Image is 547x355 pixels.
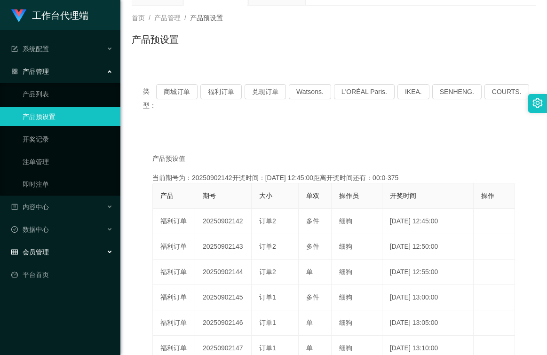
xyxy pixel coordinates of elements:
button: 福利订单 [200,84,242,99]
td: 福利订单 [153,310,195,336]
span: 订单1 [259,319,276,326]
h1: 产品预设置 [132,32,179,47]
span: 单 [306,319,313,326]
span: 单双 [306,192,319,199]
span: 单 [306,268,313,276]
span: 产品预设置 [190,14,223,22]
span: 操作 [481,192,494,199]
span: 首页 [132,14,145,22]
span: 订单2 [259,268,276,276]
a: 产品预设置 [23,107,113,126]
span: 产品预设值 [152,154,185,164]
a: 产品列表 [23,85,113,103]
span: 多件 [306,217,319,225]
i: 图标: check-circle-o [11,226,18,233]
td: 20250902144 [195,260,252,285]
td: 20250902145 [195,285,252,310]
button: L'ORÉAL Paris. [334,84,395,99]
span: 多件 [306,293,319,301]
span: 操作员 [339,192,359,199]
span: 开奖时间 [390,192,416,199]
h1: 工作台代理端 [32,0,88,31]
span: 产品管理 [154,14,181,22]
i: 图标: appstore-o [11,68,18,75]
div: 当前期号为：20250902142开奖时间：[DATE] 12:45:00距离开奖时间还有：00:0-375 [152,173,515,183]
span: 产品管理 [11,68,49,75]
td: [DATE] 13:05:00 [382,310,474,336]
a: 即时注单 [23,175,113,194]
span: 内容中心 [11,203,49,211]
td: 细狗 [332,310,382,336]
span: 期号 [203,192,216,199]
td: 福利订单 [153,260,195,285]
button: COURTS. [484,84,529,99]
i: 图标: table [11,249,18,255]
span: 多件 [306,243,319,250]
td: 20250902146 [195,310,252,336]
td: [DATE] 12:45:00 [382,209,474,234]
span: 大小 [259,192,272,199]
td: [DATE] 12:50:00 [382,234,474,260]
td: 细狗 [332,234,382,260]
td: 细狗 [332,209,382,234]
span: 订单2 [259,243,276,250]
td: 20250902142 [195,209,252,234]
td: 20250902143 [195,234,252,260]
span: / [184,14,186,22]
button: 兑现订单 [245,84,286,99]
button: SENHENG. [432,84,482,99]
td: 细狗 [332,260,382,285]
span: 会员管理 [11,248,49,256]
span: 类型： [143,84,156,112]
a: 注单管理 [23,152,113,171]
i: 图标: form [11,46,18,52]
span: / [149,14,151,22]
span: 数据中心 [11,226,49,233]
button: 商城订单 [156,84,198,99]
span: 单 [306,344,313,352]
td: 细狗 [332,285,382,310]
a: 工作台代理端 [11,11,88,19]
button: IKEA. [397,84,429,99]
a: 开奖记录 [23,130,113,149]
i: 图标: setting [532,98,543,108]
td: 福利订单 [153,285,195,310]
button: Watsons. [289,84,331,99]
span: 订单1 [259,344,276,352]
span: 订单2 [259,217,276,225]
span: 系统配置 [11,45,49,53]
img: logo.9652507e.png [11,9,26,23]
td: [DATE] 12:55:00 [382,260,474,285]
span: 产品 [160,192,174,199]
a: 图标: dashboard平台首页 [11,265,113,284]
td: [DATE] 13:00:00 [382,285,474,310]
span: 订单1 [259,293,276,301]
td: 福利订单 [153,234,195,260]
i: 图标: profile [11,204,18,210]
td: 福利订单 [153,209,195,234]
